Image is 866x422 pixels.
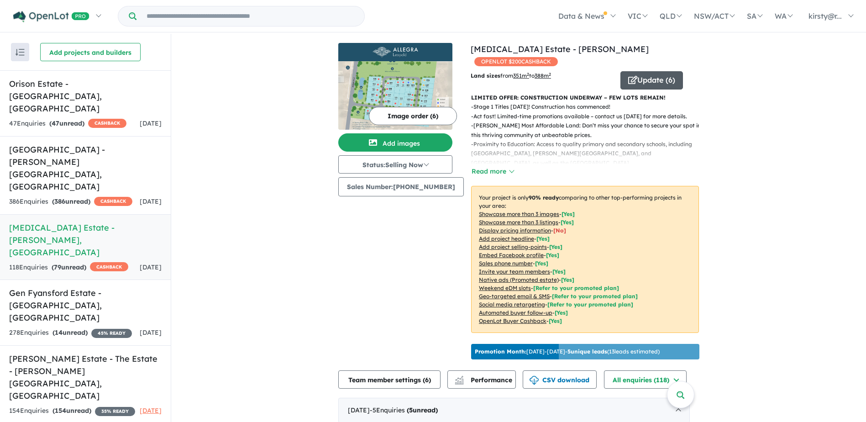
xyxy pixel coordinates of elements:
[533,285,619,291] span: [Refer to your promoted plan]
[523,370,597,389] button: CSV download
[549,317,562,324] span: [Yes]
[479,317,546,324] u: OpenLot Buyer Cashback
[620,71,683,90] button: Update (6)
[474,57,558,66] span: OPENLOT $ 200 CASHBACK
[604,370,687,389] button: All enquiries (118)
[475,348,526,355] b: Promotion Month:
[9,287,162,324] h5: Gen Fyansford Estate - [GEOGRAPHIC_DATA] , [GEOGRAPHIC_DATA]
[90,262,128,271] span: CASHBACK
[425,376,429,384] span: 6
[342,47,449,58] img: Allegra Estate - Leopold Logo
[140,197,162,206] span: [DATE]
[52,197,90,206] strong: ( unread)
[529,194,559,201] b: 90 % ready
[338,43,452,130] a: Allegra Estate - Leopold LogoAllegra Estate - Leopold
[553,227,566,234] span: [ No ]
[94,197,132,206] span: CASHBACK
[140,119,162,127] span: [DATE]
[455,376,463,381] img: line-chart.svg
[546,252,559,258] span: [ Yes ]
[479,235,534,242] u: Add project headline
[479,219,558,226] u: Showcase more than 3 listings
[479,252,544,258] u: Embed Facebook profile
[138,6,362,26] input: Try estate name, suburb, builder or developer
[479,309,552,316] u: Automated buyer follow-up
[338,177,464,196] button: Sales Number:[PHONE_NUMBER]
[479,301,545,308] u: Social media retargeting
[40,43,141,61] button: Add projects and builders
[409,406,413,414] span: 5
[479,276,559,283] u: Native ads (Promoted estate)
[562,211,575,217] span: [ Yes ]
[808,11,842,21] span: kirsty@r...
[455,379,464,385] img: bar-chart.svg
[555,309,568,316] span: [Yes]
[530,376,539,385] img: download icon
[549,243,562,250] span: [ Yes ]
[549,72,551,77] sup: 2
[55,406,66,415] span: 154
[471,44,649,54] a: [MEDICAL_DATA] Estate - [PERSON_NAME]
[475,348,660,356] p: [DATE] - [DATE] - ( 13 leads estimated)
[9,406,135,417] div: 154 Enquir ies
[9,327,132,338] div: 278 Enquir ies
[13,11,89,22] img: Openlot PRO Logo White
[338,133,452,152] button: Add images
[471,102,706,111] p: - Stage 1 Titles [DATE]! Construction has commenced!
[552,268,566,275] span: [ Yes ]
[471,186,699,333] p: Your project is only comparing to other top-performing projects in your area: - - - - - - - - - -...
[479,293,550,300] u: Geo-targeted email & SMS
[561,219,574,226] span: [ Yes ]
[52,263,86,271] strong: ( unread)
[52,328,88,337] strong: ( unread)
[567,348,607,355] b: 5 unique leads
[55,328,63,337] span: 14
[9,262,128,273] div: 118 Enquir ies
[479,227,551,234] u: Display pricing information
[447,370,516,389] button: Performance
[338,370,441,389] button: Team member settings (6)
[338,155,452,174] button: Status:Selling Now
[9,143,162,193] h5: [GEOGRAPHIC_DATA] - [PERSON_NAME][GEOGRAPHIC_DATA] , [GEOGRAPHIC_DATA]
[535,72,551,79] u: 388 m
[140,328,162,337] span: [DATE]
[536,235,550,242] span: [ Yes ]
[16,49,25,56] img: sort.svg
[527,72,529,77] sup: 2
[471,112,706,121] p: - Act fast! Limited-time promotions available – contact us [DATE] for more details.
[535,260,548,267] span: [ Yes ]
[338,61,452,130] img: Allegra Estate - Leopold
[9,222,162,258] h5: [MEDICAL_DATA] Estate - [PERSON_NAME] , [GEOGRAPHIC_DATA]
[552,293,638,300] span: [Refer to your promoted plan]
[140,263,162,271] span: [DATE]
[88,119,126,128] span: CASHBACK
[369,107,457,125] button: Image order (6)
[529,72,551,79] span: to
[479,260,533,267] u: Sales phone number
[479,285,531,291] u: Weekend eDM slots
[49,119,84,127] strong: ( unread)
[54,197,65,206] span: 386
[9,118,126,129] div: 47 Enquir ies
[547,301,633,308] span: [Refer to your promoted plan]
[479,268,550,275] u: Invite your team members
[479,243,547,250] u: Add project selling-points
[471,93,699,102] p: LIMITED OFFER: CONSTRUCTION UNDERWAY – FEW LOTS REMAIN!
[9,353,162,402] h5: [PERSON_NAME] Estate - The Estate - [PERSON_NAME][GEOGRAPHIC_DATA] , [GEOGRAPHIC_DATA]
[471,140,706,168] p: - Proximity to Education: Access to quality primary and secondary schools, including [GEOGRAPHIC_...
[471,72,500,79] b: Land sizes
[91,329,132,338] span: 45 % READY
[471,71,614,80] p: from
[561,276,574,283] span: [Yes]
[95,407,135,416] span: 35 % READY
[9,78,162,115] h5: Orison Estate - [GEOGRAPHIC_DATA] , [GEOGRAPHIC_DATA]
[456,376,512,384] span: Performance
[9,196,132,207] div: 386 Enquir ies
[471,121,706,140] p: - [PERSON_NAME] Most Affordable Land: Don’t miss your chance to secure your spot in this thriving...
[140,406,162,415] span: [DATE]
[513,72,529,79] u: 351 m
[52,119,59,127] span: 47
[471,166,514,177] button: Read more
[479,211,559,217] u: Showcase more than 3 images
[54,263,61,271] span: 79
